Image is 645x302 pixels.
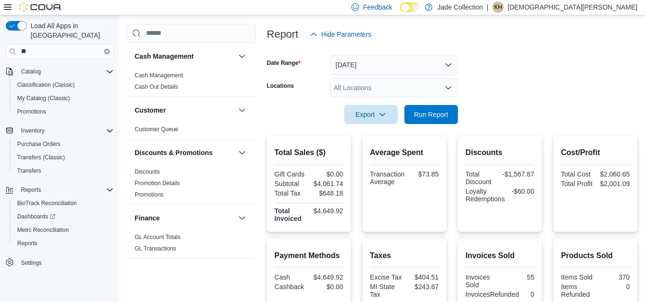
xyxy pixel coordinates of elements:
a: BioTrack Reconciliation [13,198,81,209]
a: Transfers [13,165,45,177]
div: Total Discount [465,170,498,186]
div: 0 [597,283,630,291]
a: Promotions [135,191,164,198]
p: | [487,1,489,13]
a: Purchase Orders [13,138,64,150]
span: Transfers [13,165,114,177]
span: Classification (Classic) [13,79,114,91]
div: 370 [597,273,630,281]
span: Settings [17,257,114,269]
a: Promotions [13,106,50,117]
button: Clear input [104,49,110,54]
button: Reports [17,184,45,196]
button: Classification (Classic) [10,78,117,92]
h2: Payment Methods [275,250,343,261]
span: Discounts [135,168,160,176]
button: Inventory [17,125,48,136]
span: Settings [21,259,42,267]
a: Dashboards [10,210,117,223]
h3: Finance [135,213,160,223]
label: Date Range [267,59,301,67]
button: Reports [2,183,117,197]
button: Discounts & Promotions [236,147,248,158]
div: Transaction Average [370,170,405,186]
img: Cova [19,2,62,12]
span: Inventory [21,127,44,135]
div: Items Refunded [561,283,593,298]
h3: Cash Management [135,52,194,61]
div: Subtotal [275,180,307,187]
span: Cash Management [135,72,183,79]
div: $243.67 [406,283,439,291]
div: InvoicesRefunded [465,291,519,298]
div: Loyalty Redemptions [465,187,505,203]
nav: Complex example [6,61,114,294]
h2: Taxes [370,250,439,261]
div: Cash [275,273,307,281]
span: BioTrack Reconciliation [17,199,77,207]
span: Hide Parameters [321,30,371,39]
span: Catalog [17,66,114,77]
h2: Products Sold [561,250,630,261]
a: Classification (Classic) [13,79,79,91]
a: Discounts [135,168,160,175]
button: Transfers [10,164,117,177]
div: $4,649.92 [311,273,343,281]
button: Reports [10,237,117,250]
button: BioTrack Reconciliation [10,197,117,210]
div: $2,060.65 [597,170,630,178]
a: Customer Queue [135,126,178,133]
div: Total Tax [275,189,307,197]
p: Jade Collection [437,1,483,13]
span: Purchase Orders [13,138,114,150]
div: Cash Management [127,70,255,96]
span: Catalog [21,68,41,75]
span: Promotions [17,108,46,115]
button: Inventory [2,124,117,137]
span: BioTrack Reconciliation [13,198,114,209]
div: Finance [127,231,255,258]
div: $4,649.92 [311,207,343,215]
span: Classification (Classic) [17,81,75,89]
div: Discounts & Promotions [127,166,255,204]
a: GL Transactions [135,245,176,252]
span: Dashboards [17,213,55,220]
strong: Total Invoiced [275,207,302,222]
span: Feedback [363,2,392,12]
h2: Average Spent [370,147,439,158]
button: Finance [135,213,234,223]
button: Customer [135,105,234,115]
span: Purchase Orders [17,140,61,148]
span: Reports [21,186,41,194]
button: Run Report [404,105,458,124]
span: My Catalog (Classic) [17,94,70,102]
div: $4,061.74 [311,180,343,187]
span: KH [494,1,502,13]
h2: Discounts [465,147,534,158]
a: Cash Out Details [135,83,178,90]
span: Cash Out Details [135,83,178,91]
a: Reports [13,238,41,249]
h3: Customer [135,105,166,115]
button: [DATE] [330,55,458,74]
button: Customer [236,104,248,116]
span: Dashboards [13,211,114,222]
p: [DEMOGRAPHIC_DATA][PERSON_NAME] [508,1,637,13]
a: GL Account Totals [135,234,180,240]
span: Promotions [135,191,164,198]
span: Inventory [17,125,114,136]
div: Kristen Hardesty [492,1,504,13]
div: Cashback [275,283,307,291]
div: -$60.00 [508,187,534,195]
span: Reports [13,238,114,249]
span: Reports [17,184,114,196]
span: Transfers [17,167,41,175]
a: Promotion Details [135,180,180,187]
div: 0 [523,291,534,298]
span: Export [350,105,392,124]
div: $0.00 [311,170,343,178]
div: Items Sold [561,273,593,281]
button: Export [344,105,398,124]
